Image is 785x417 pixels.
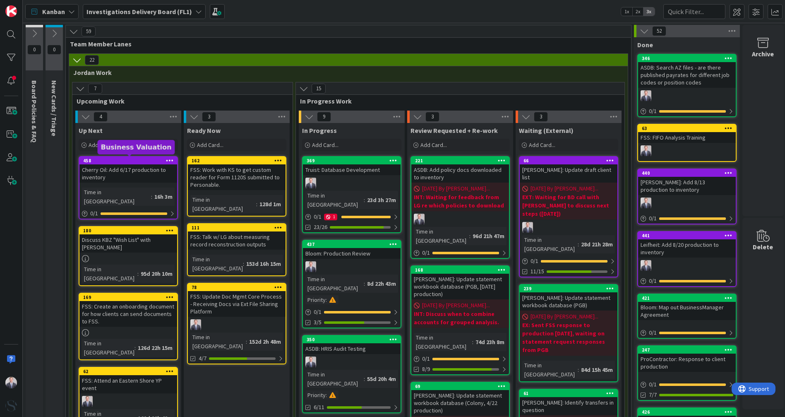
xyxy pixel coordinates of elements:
[303,248,401,259] div: Bloom: Production Review
[192,225,286,231] div: 111
[303,357,401,367] div: JC
[303,241,401,259] div: 437Bloom: Production Review
[326,295,327,304] span: :
[663,4,725,19] input: Quick Filter...
[188,231,286,250] div: FSS: Talk w/ LG about measuring record reconstruction outputs
[473,337,507,347] div: 74d 23h 8m
[317,112,331,122] span: 9
[621,7,632,16] span: 1x
[638,55,736,62] div: 346
[27,45,41,55] span: 0
[649,214,657,223] span: 0 / 1
[414,214,425,224] img: JC
[752,49,774,59] div: Archive
[190,255,243,273] div: Time in [GEOGRAPHIC_DATA]
[190,333,246,351] div: Time in [GEOGRAPHIC_DATA]
[305,261,316,272] img: JC
[50,80,58,136] span: New Cards / Triage
[364,279,365,288] span: :
[139,269,175,278] div: 95d 20h 10m
[520,285,617,292] div: 239
[83,294,177,300] div: 169
[364,374,365,383] span: :
[305,370,364,388] div: Time in [GEOGRAPHIC_DATA]
[202,112,216,122] span: 3
[411,266,509,299] div: 168[PERSON_NAME]: Update statement workbook database (PGB, [DATE] production)
[89,141,115,149] span: Add Card...
[303,178,401,188] div: JC
[79,226,178,286] a: 180Discuss KBZ "Wish List" with [PERSON_NAME]Time in [GEOGRAPHIC_DATA]:95d 20h 10m
[522,235,578,253] div: Time in [GEOGRAPHIC_DATA]
[534,112,548,122] span: 3
[519,126,574,135] span: Waiting (External)
[472,337,473,347] span: :
[523,158,617,164] div: 66
[364,195,365,205] span: :
[365,279,398,288] div: 8d 22h 43m
[79,227,177,253] div: 180Discuss KBZ "Wish List" with [PERSON_NAME]
[411,390,509,416] div: [PERSON_NAME]: Update statement workbook database (Colony, 4/22 production)
[520,397,617,415] div: [PERSON_NAME]: Identify transfers in question
[638,55,736,88] div: 346ASDB: Search AZ files - are there published payrates for different job codes or position codes
[414,227,469,245] div: Time in [GEOGRAPHIC_DATA]
[82,339,134,357] div: Time in [GEOGRAPHIC_DATA]
[82,265,137,283] div: Time in [GEOGRAPHIC_DATA]
[529,141,555,149] span: Add Card...
[151,192,152,201] span: :
[411,383,509,416] div: 69[PERSON_NAME]: Update statement workbook database (Colony, 4/22 production)
[190,319,201,330] img: JC
[641,90,651,101] img: JC
[307,337,401,342] div: 350
[638,302,736,320] div: Bloom: Map out BusinessManager Agreement
[638,145,736,156] div: JC
[79,368,177,375] div: 62
[188,284,286,291] div: 78
[199,354,206,363] span: 4/7
[520,285,617,311] div: 239[PERSON_NAME]: Update statement workbook database (PGB)
[638,346,736,354] div: 247
[531,257,538,265] span: 0 / 1
[79,375,177,393] div: FSS: Attend an Eastern Shore YP event
[411,164,509,183] div: ASDB: Add policy docs downloaded to inventory
[522,193,615,218] b: EXT: Waiting for BD call with [PERSON_NAME] to discuss next steps ([DATE])
[88,84,102,94] span: 7
[187,156,286,217] a: 162FSS: Work with KS to get custom reader for Form 1120S submitted to Personable.Time in [GEOGRAP...
[411,274,509,299] div: [PERSON_NAME]: Update statement workbook database (PGB, [DATE] production)
[642,55,736,61] div: 346
[85,55,99,65] span: 22
[79,234,177,253] div: Discuss KBZ "Wish List" with [PERSON_NAME]
[303,336,401,343] div: 350
[422,301,490,310] span: [DATE] By [PERSON_NAME]...
[303,164,401,175] div: Truist: Database Development
[82,188,151,206] div: Time in [GEOGRAPHIC_DATA]
[312,84,326,94] span: 15
[638,354,736,372] div: ProContractor: Response to client production
[411,265,510,375] a: 168[PERSON_NAME]: Update statement workbook database (PGB, [DATE] production)[DATE] By [PERSON_NA...
[642,170,736,176] div: 440
[79,157,177,183] div: 458Cherry Oil: Add 6/17 production to inventory
[638,239,736,258] div: Leifheit: Add 8/20 production to inventory
[257,200,283,209] div: 128d 1m
[520,157,617,164] div: 66
[652,26,666,36] span: 52
[411,354,509,364] div: 0/1
[305,275,364,293] div: Time in [GEOGRAPHIC_DATA]
[638,125,736,132] div: 63
[520,222,617,233] div: JC
[305,390,326,400] div: Priority
[637,231,737,287] a: 441Leifheit: Add 8/20 production to inventoryJC0/1
[70,40,621,48] span: Team Member Lanes
[134,343,136,352] span: :
[192,284,286,290] div: 78
[637,41,653,49] span: Done
[638,132,736,143] div: FSS: FIFO Analysis Training
[5,377,17,388] img: JC
[244,259,283,268] div: 153d 16h 15m
[642,409,736,415] div: 426
[420,141,447,149] span: Add Card...
[520,292,617,311] div: [PERSON_NAME]: Update statement workbook database (PGB)
[47,45,61,55] span: 0
[302,126,337,135] span: In Progress
[326,390,327,400] span: :
[641,145,651,156] img: JC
